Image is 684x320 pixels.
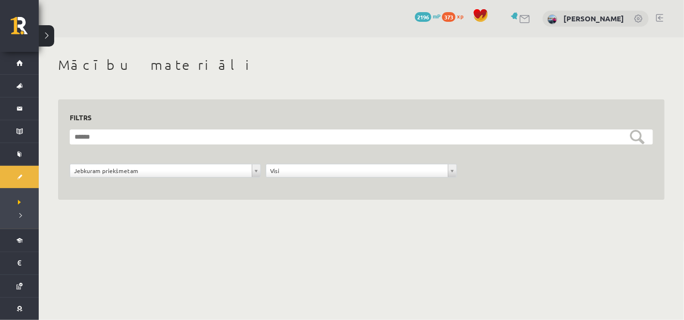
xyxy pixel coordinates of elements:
[442,12,468,20] a: 373 xp
[70,111,641,124] h3: Filtrs
[74,164,248,177] span: Jebkuram priekšmetam
[415,12,431,22] span: 2196
[457,12,463,20] span: xp
[70,164,260,177] a: Jebkuram priekšmetam
[433,12,441,20] span: mP
[266,164,456,177] a: Visi
[442,12,456,22] span: 373
[547,15,557,24] img: Polina Jeluškina
[415,12,441,20] a: 2196 mP
[270,164,444,177] span: Visi
[563,14,624,23] a: [PERSON_NAME]
[11,17,39,41] a: Rīgas 1. Tālmācības vidusskola
[58,57,665,73] h1: Mācību materiāli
